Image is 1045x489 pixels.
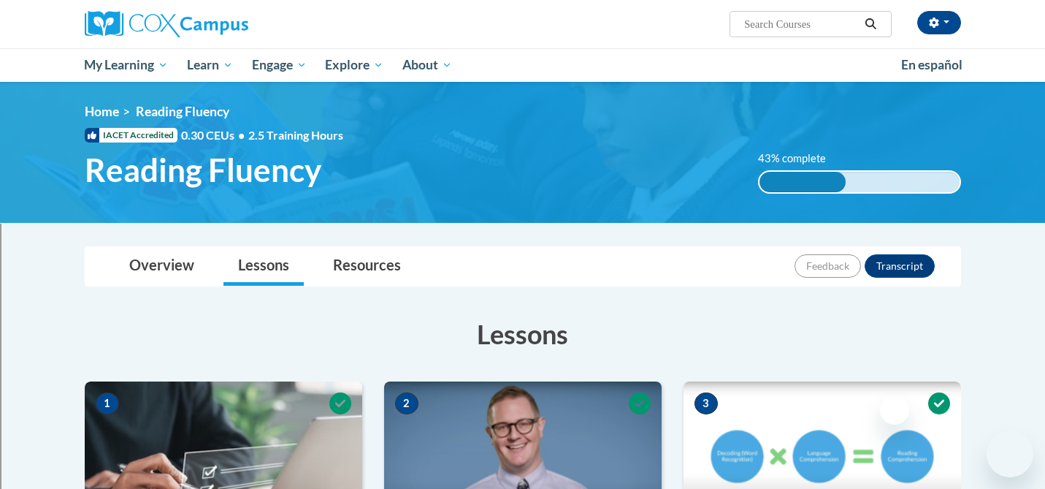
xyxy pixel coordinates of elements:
span: 2.5 Training Hours [248,128,343,142]
span: Reading Fluency [85,151,321,189]
button: Search [860,15,881,33]
input: Search Courses [743,15,860,33]
span: Explore [325,56,383,74]
img: Cox Campus [85,11,248,37]
a: Engage [242,48,316,82]
span: En español [901,57,962,72]
a: Learn [177,48,242,82]
div: 43% complete [759,172,846,192]
span: Reading Fluency [136,104,229,119]
a: About [393,48,462,82]
span: 0.30 CEUs [181,127,248,143]
a: Home [85,104,119,119]
span: Engage [252,56,307,74]
iframe: Button to launch messaging window [987,431,1033,477]
a: My Learning [75,48,178,82]
span: IACET Accredited [85,128,177,143]
span: My Learning [84,56,168,74]
span: Learn [187,56,233,74]
a: En español [892,50,972,80]
span: • [238,128,245,142]
a: Explore [315,48,393,82]
a: Cox Campus [85,11,362,37]
div: Main menu [63,48,983,82]
button: Account Settings [917,11,961,34]
span: About [402,56,452,74]
label: 43% complete [758,151,842,167]
iframe: Close message [880,395,909,425]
